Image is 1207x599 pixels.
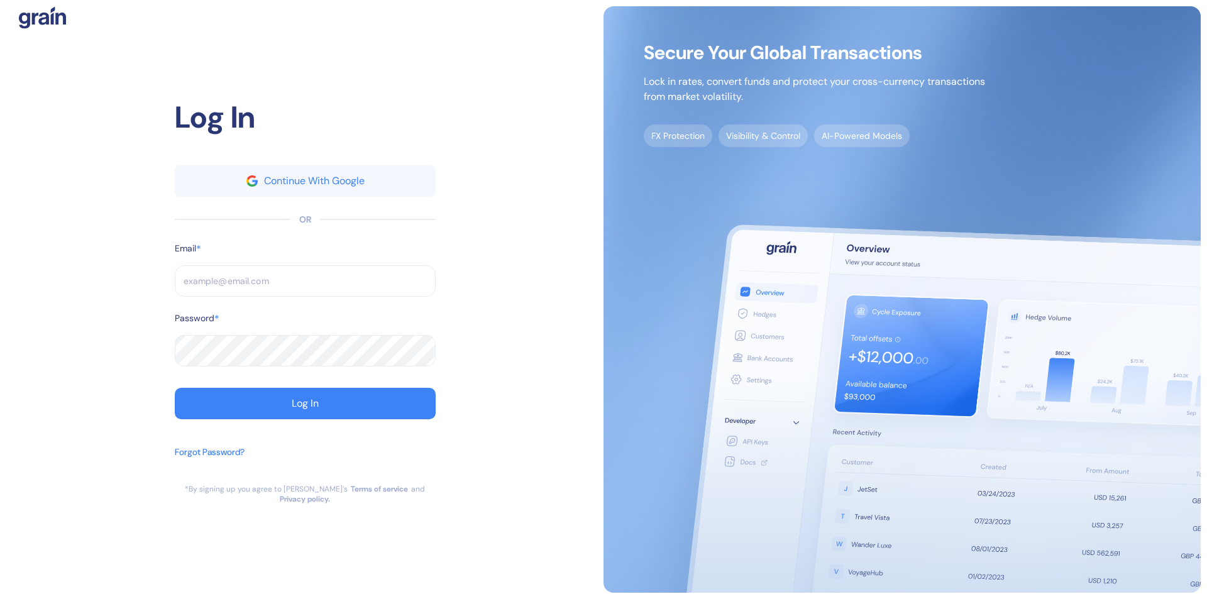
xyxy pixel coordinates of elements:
[264,176,365,186] div: Continue With Google
[644,124,712,147] span: FX Protection
[411,484,425,494] div: and
[280,494,330,504] a: Privacy policy.
[175,439,245,484] button: Forgot Password?
[814,124,910,147] span: AI-Powered Models
[175,165,436,197] button: googleContinue With Google
[175,388,436,419] button: Log In
[185,484,348,494] div: *By signing up you agree to [PERSON_NAME]’s
[175,446,245,459] div: Forgot Password?
[246,175,258,187] img: google
[644,74,985,104] p: Lock in rates, convert funds and protect your cross-currency transactions from market volatility.
[603,6,1201,593] img: signup-main-image
[719,124,808,147] span: Visibility & Control
[175,95,436,140] div: Log In
[175,312,214,325] label: Password
[175,265,436,297] input: example@email.com
[299,213,311,226] div: OR
[19,6,66,29] img: logo
[175,242,196,255] label: Email
[292,398,319,409] div: Log In
[644,47,985,59] span: Secure Your Global Transactions
[351,484,408,494] a: Terms of service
